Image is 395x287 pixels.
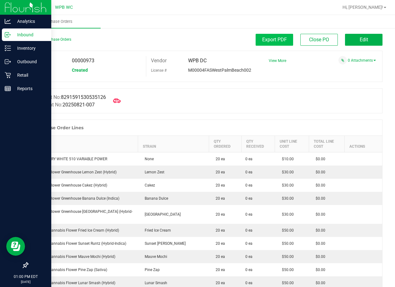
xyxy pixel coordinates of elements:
[6,237,25,256] iframe: Resource center
[212,268,225,272] span: 20 ea
[262,37,287,43] span: Export PDF
[142,157,154,161] span: None
[61,94,106,100] span: 8291591530535126
[32,169,134,175] div: FD 3.5g Flower Greenhouse Lemon Zest (Hybrid)
[345,34,382,46] button: Edit
[212,157,225,161] span: 20 ea
[312,212,325,217] span: $0.00
[245,241,252,246] span: 0 ea
[279,183,294,187] span: $30.00
[212,196,225,201] span: 20 ea
[279,254,294,259] span: $50.00
[245,267,252,273] span: 0 ea
[32,101,95,109] label: Shipment No:
[32,267,134,273] div: FT 3.5g Cannabis Flower Pine Zap (Sativa)
[32,280,134,286] div: FT 3.5g Cannabis Flower Lunar Smash (Hybrid)
[245,254,252,259] span: 0 ea
[32,156,134,162] div: FT BATTERY WHITE 510 VARIABLE POWER
[242,136,275,152] th: Qty Received
[209,136,241,152] th: Qty Ordered
[151,66,167,75] label: License #
[5,72,11,78] inline-svg: Retail
[5,45,11,51] inline-svg: Inventory
[32,254,134,259] div: FT 3.5g Cannabis Flower Mauve Mochi (Hybrid)
[312,281,325,285] span: $0.00
[309,136,344,152] th: Total Line Cost
[279,228,294,233] span: $50.00
[5,59,11,65] inline-svg: Outbound
[32,94,106,101] label: Manifest No:
[11,85,48,92] p: Reports
[275,136,309,152] th: Unit Line Cost
[245,196,252,201] span: 0 ea
[142,228,171,233] span: Fried Ice Cream
[279,241,294,246] span: $50.00
[269,59,286,63] a: View More
[312,157,325,161] span: $0.00
[142,183,155,187] span: Cakez
[312,196,325,201] span: $0.00
[212,212,225,217] span: 20 ea
[142,268,160,272] span: Pine Zap
[279,268,294,272] span: $50.00
[360,37,368,43] span: Edit
[212,281,225,285] span: 20 ea
[342,5,383,10] span: Hi, [PERSON_NAME]!
[5,18,11,24] inline-svg: Analytics
[32,241,134,246] div: FT 3.5g Cannabis Flower Sunset Runtz (Hybrid-Indica)
[3,279,48,284] p: [DATE]
[212,183,225,187] span: 20 ea
[32,196,134,201] div: FD 3.5g Flower Greenhouse Banana Dulce (Indica)
[245,169,252,175] span: 0 ea
[312,228,325,233] span: $0.00
[245,228,252,233] span: 0 ea
[151,56,167,65] label: Vendor
[338,56,347,64] span: Attach a document
[5,32,11,38] inline-svg: Inbound
[188,68,251,73] span: M00004FASWestPalmBeach002
[312,268,325,272] span: $0.00
[345,136,382,152] th: Actions
[312,241,325,246] span: $0.00
[256,34,293,46] button: Export PDF
[62,102,95,108] span: 20250821-007
[300,34,338,46] button: Close PO
[142,212,181,217] span: [GEOGRAPHIC_DATA]
[212,254,225,259] span: 20 ea
[34,125,83,130] h1: Purchase Order Lines
[11,18,48,25] p: Analytics
[279,212,294,217] span: $30.00
[212,170,225,174] span: 20 ea
[245,280,252,286] span: 0 ea
[34,19,81,24] span: Purchase Orders
[245,212,252,217] span: 0 ea
[279,196,294,201] span: $30.00
[32,182,134,188] div: FD 3.5g Flower Greenhouse Cakez (Hybrid)
[11,31,48,38] p: Inbound
[245,182,252,188] span: 0 ea
[312,254,325,259] span: $0.00
[3,274,48,279] p: 01:00 PM EDT
[72,68,88,73] span: Created
[212,241,225,246] span: 20 ea
[5,85,11,92] inline-svg: Reports
[279,170,294,174] span: $30.00
[348,58,376,63] a: 0 Attachments
[142,241,186,246] span: Sunset [PERSON_NAME]
[309,37,329,43] span: Close PO
[188,58,207,64] span: WPB DC
[72,58,94,64] span: 00000973
[11,44,48,52] p: Inventory
[142,170,164,174] span: Lemon Zest
[142,254,167,259] span: Mauve Mochi
[142,281,167,285] span: Lunar Smash
[55,5,73,10] span: WPB WC
[312,170,325,174] span: $0.00
[32,209,134,220] div: FD 3.5g Flower Greenhouse [GEOGRAPHIC_DATA] (Hybrid-Indica)
[138,136,209,152] th: Strain
[312,183,325,187] span: $0.00
[279,281,294,285] span: $50.00
[15,15,101,28] a: Purchase Orders
[212,228,225,233] span: 20 ea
